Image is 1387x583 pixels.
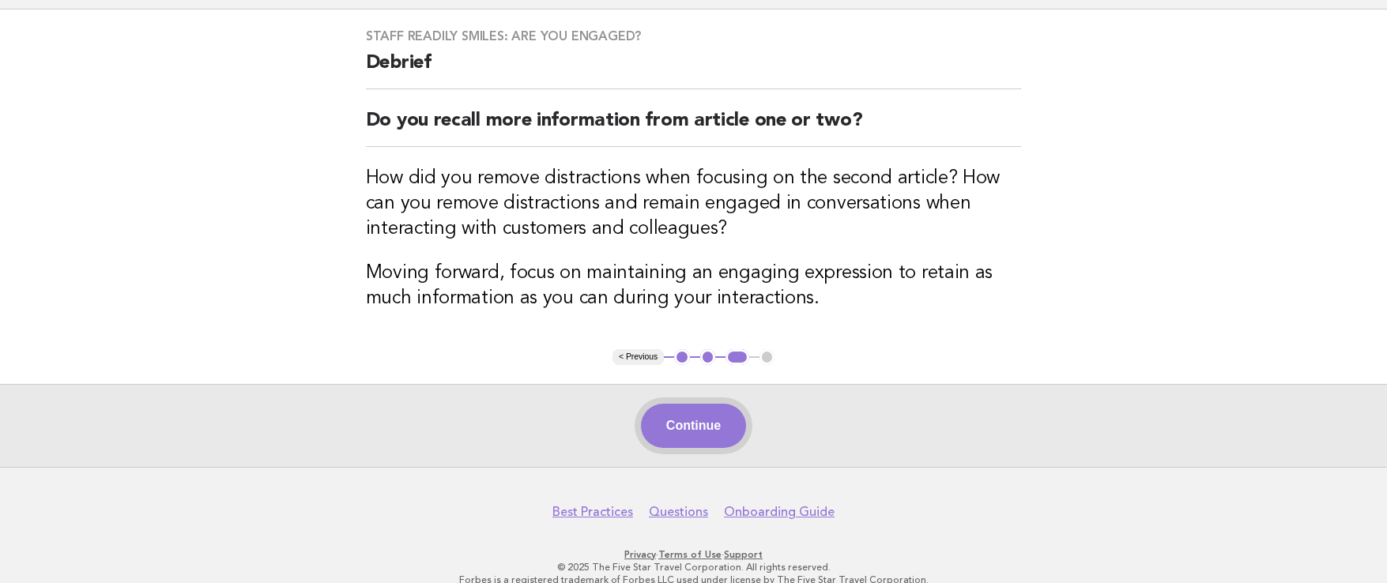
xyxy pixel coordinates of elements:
h3: How did you remove distractions when focusing on the second article? How can you remove distracti... [366,166,1022,242]
p: © 2025 The Five Star Travel Corporation. All rights reserved. [210,561,1178,574]
button: 1 [674,349,690,365]
a: Terms of Use [658,549,722,560]
h2: Debrief [366,51,1022,89]
button: < Previous [612,349,664,365]
button: 2 [700,349,716,365]
p: · · [210,548,1178,561]
h3: Moving forward, focus on maintaining an engaging expression to retain as much information as you ... [366,261,1022,311]
button: Continue [641,404,746,448]
h2: Do you recall more information from article one or two? [366,108,1022,147]
a: Privacy [624,549,656,560]
h3: Staff readily smiles: Are you engaged? [366,28,1022,44]
a: Best Practices [552,504,633,520]
a: Questions [649,504,708,520]
button: 3 [726,349,748,365]
a: Onboarding Guide [724,504,835,520]
a: Support [724,549,763,560]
